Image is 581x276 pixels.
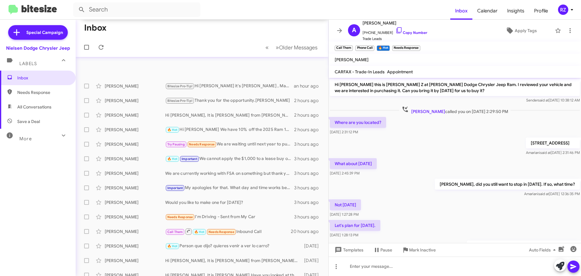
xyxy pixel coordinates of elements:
span: Bitesize Pro-Tip! [167,84,192,88]
div: Nielsen Dodge Chrysler Jeep [6,45,70,51]
button: Next [272,41,321,54]
small: Call Them [335,45,353,51]
button: Pause [368,244,397,255]
button: Auto Fields [524,244,563,255]
a: Special Campaign [8,25,68,40]
span: « [265,44,269,51]
span: All Conversations [17,104,51,110]
span: Bitesize Pro-Tip! [167,99,192,103]
div: We are waiting until next year to purchase a new pacifica. I'll get in touch with you then. [165,141,294,148]
span: Templates [333,244,363,255]
div: [PERSON_NAME] [105,83,165,89]
div: [PERSON_NAME] [105,185,165,191]
div: 3 hours ago [294,214,323,220]
div: [PERSON_NAME] [105,199,165,205]
a: Inbox [450,2,472,20]
nav: Page navigation example [262,41,321,54]
span: 🔥 Hot [167,244,178,248]
span: Mark Inactive [409,244,436,255]
span: Special Campaign [26,29,63,35]
div: [PERSON_NAME] [105,156,165,162]
div: RZ [558,5,568,15]
span: More [19,136,32,141]
a: Calendar [472,2,502,20]
div: Would you like to make one for [DATE]? [165,199,294,205]
div: [PERSON_NAME] [105,141,165,147]
span: [PERSON_NAME] [335,57,369,62]
div: Person que dijo? quieres venir a ver lo carro? [165,243,301,250]
div: [PERSON_NAME] [105,243,165,249]
button: RZ [553,5,574,15]
div: [PERSON_NAME] [105,214,165,220]
small: Phone Call [355,45,374,51]
div: [PERSON_NAME] [105,98,165,104]
p: Great! What time are you thinking? [PERSON_NAME] [467,241,580,251]
div: [DATE] [301,243,323,249]
span: said at [540,150,551,155]
div: [PERSON_NAME] [105,170,165,176]
div: 3 hours ago [294,170,323,176]
div: 3 hours ago [294,199,323,205]
span: Needs Response [17,89,69,95]
div: Inbound Call [165,228,291,235]
div: Thank you for the opportunity.[PERSON_NAME] [165,97,294,104]
div: [PERSON_NAME] [105,127,165,133]
div: Hi [PERSON_NAME], It is [PERSON_NAME] from [PERSON_NAME] in [GEOGRAPHIC_DATA]. The 2022 Ram 1500 ... [165,258,301,264]
span: 🔥 Hot [167,128,178,132]
div: Hi [PERSON_NAME] it's [PERSON_NAME] , Manager at [PERSON_NAME] Dodge Chrysler Jeep Ram. Thanks ag... [165,83,294,90]
div: 3 hours ago [294,185,323,191]
span: [DATE] 1:27:28 PM [330,212,359,217]
p: Where are you located? [330,117,386,128]
span: Pause [380,244,392,255]
span: called you on [DATE] 2:29:50 PM [399,106,510,115]
span: [PHONE_NUMBER] [363,27,427,36]
a: Insights [502,2,529,20]
input: Search [73,2,200,17]
div: My apologies for that. What day and time works best for you? [165,185,294,191]
div: 20 hours ago [291,228,323,234]
small: Needs Response [392,45,420,51]
button: Templates [329,244,368,255]
span: Important [167,186,183,190]
div: 2 hours ago [294,112,323,118]
span: A [352,25,356,35]
span: Amariani [DATE] 12:36:35 PM [524,191,580,196]
p: [STREET_ADDRESS] [526,138,580,148]
a: Profile [529,2,553,20]
p: What about [DATE] [330,158,377,169]
span: Important [182,157,197,161]
span: Call Them [167,230,183,234]
span: 🔥 Hot [194,230,205,234]
p: Hi [PERSON_NAME] this is [PERSON_NAME] Z at [PERSON_NAME] Dodge Chrysler Jeep Ram. I reviewed you... [330,79,580,96]
a: Copy Number [396,30,427,35]
div: 3 hours ago [294,156,323,162]
span: Needs Response [208,230,234,234]
span: Sender [DATE] 10:38:12 AM [526,98,580,102]
div: an hour ago [294,83,323,89]
span: [DATE] 2:31:12 PM [330,130,358,134]
span: Amariani [DATE] 2:31:46 PM [526,150,580,155]
span: Needs Response [167,215,193,219]
h1: Inbox [84,23,107,33]
span: said at [538,191,549,196]
div: Hi [PERSON_NAME], It is [PERSON_NAME] from [PERSON_NAME] Dodge East Hanover. Why don't you come i... [165,112,294,118]
span: » [276,44,279,51]
span: Inbox [17,75,69,81]
div: I'm Driving - Sent from My Car [165,214,294,221]
p: Not [DATE] [330,199,361,210]
span: [DATE] 2:45:39 PM [330,171,359,175]
div: 3 hours ago [294,141,323,147]
p: Let's plan for [DATE]. [330,220,380,231]
span: Labels [19,61,37,66]
div: Hi [PERSON_NAME] We have 10% off the 2025 Ram 1500 right now plus the1000.00 until [DATE]. Why do... [165,126,294,133]
button: Mark Inactive [397,244,441,255]
div: [PERSON_NAME] [105,228,165,234]
button: Apply Tags [490,25,552,36]
span: Apply Tags [515,25,537,36]
div: [PERSON_NAME] [105,112,165,118]
span: [PERSON_NAME] [363,19,427,27]
span: 🔥 Hot [167,157,178,161]
button: Previous [262,41,272,54]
